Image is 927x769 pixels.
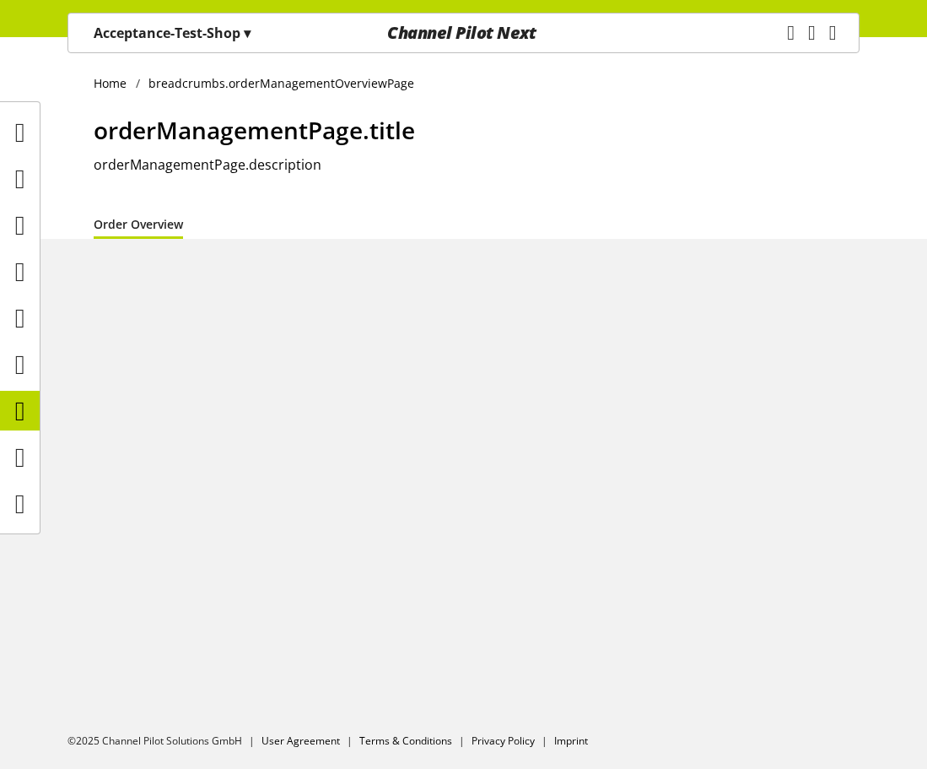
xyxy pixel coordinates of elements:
[554,734,588,748] a: Imprint
[67,13,860,53] nav: main navigation
[94,114,415,146] span: orderManagementPage.title
[94,23,251,43] p: Acceptance-Test-Shop
[94,154,860,175] h2: orderManagementPage.description
[261,734,340,748] a: User Agreement
[244,24,251,42] span: ▾
[67,734,261,749] li: ©2025 Channel Pilot Solutions GmbH
[472,734,535,748] a: Privacy Policy
[94,74,136,92] a: Home
[94,215,183,233] a: Order Overview
[359,734,452,748] a: Terms & Conditions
